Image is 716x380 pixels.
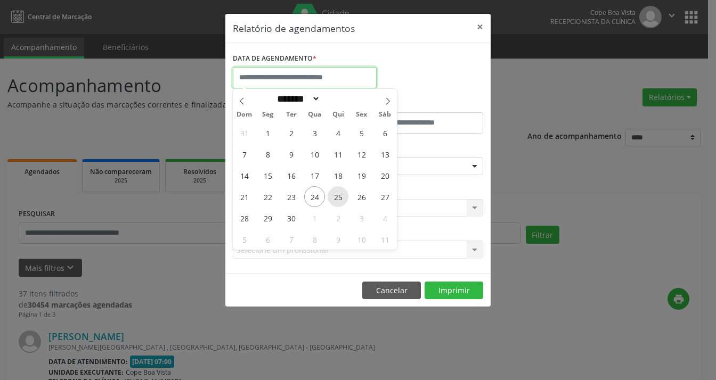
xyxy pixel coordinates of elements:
span: Setembro 10, 2025 [304,144,325,164]
span: Setembro 8, 2025 [257,144,278,164]
span: Setembro 14, 2025 [234,165,255,186]
span: Outubro 9, 2025 [328,229,348,250]
span: Outubro 1, 2025 [304,208,325,228]
span: Setembro 4, 2025 [328,122,348,143]
span: Setembro 18, 2025 [328,165,348,186]
span: Setembro 21, 2025 [234,186,255,207]
span: Setembro 12, 2025 [351,144,372,164]
span: Setembro 30, 2025 [281,208,302,228]
span: Setembro 3, 2025 [304,122,325,143]
button: Close [469,14,491,40]
span: Setembro 25, 2025 [328,186,348,207]
span: Setembro 26, 2025 [351,186,372,207]
span: Setembro 6, 2025 [375,122,395,143]
span: Outubro 10, 2025 [351,229,372,250]
span: Outubro 8, 2025 [304,229,325,250]
span: Setembro 20, 2025 [375,165,395,186]
span: Ter [280,111,303,118]
h5: Relatório de agendamentos [233,21,355,35]
span: Setembro 17, 2025 [304,165,325,186]
label: DATA DE AGENDAMENTO [233,51,316,67]
span: Setembro 11, 2025 [328,144,348,164]
span: Sex [350,111,373,118]
span: Setembro 15, 2025 [257,165,278,186]
span: Sáb [373,111,397,118]
span: Setembro 27, 2025 [375,186,395,207]
span: Outubro 11, 2025 [375,229,395,250]
span: Outubro 7, 2025 [281,229,302,250]
span: Setembro 24, 2025 [304,186,325,207]
span: Setembro 16, 2025 [281,165,302,186]
span: Setembro 22, 2025 [257,186,278,207]
span: Setembro 28, 2025 [234,208,255,228]
span: Outubro 3, 2025 [351,208,372,228]
span: Setembro 19, 2025 [351,165,372,186]
span: Outubro 2, 2025 [328,208,348,228]
span: Seg [256,111,280,118]
select: Month [274,93,321,104]
button: Imprimir [425,282,483,300]
span: Outubro 5, 2025 [234,229,255,250]
span: Agosto 31, 2025 [234,122,255,143]
span: Setembro 5, 2025 [351,122,372,143]
span: Dom [233,111,256,118]
span: Outubro 4, 2025 [375,208,395,228]
input: Year [320,93,355,104]
button: Cancelar [362,282,421,300]
span: Outubro 6, 2025 [257,229,278,250]
span: Setembro 23, 2025 [281,186,302,207]
span: Qui [327,111,350,118]
label: ATÉ [361,96,483,112]
span: Setembro 9, 2025 [281,144,302,164]
span: Setembro 2, 2025 [281,122,302,143]
span: Setembro 13, 2025 [375,144,395,164]
span: Setembro 7, 2025 [234,144,255,164]
span: Setembro 1, 2025 [257,122,278,143]
span: Qua [303,111,327,118]
span: Setembro 29, 2025 [257,208,278,228]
